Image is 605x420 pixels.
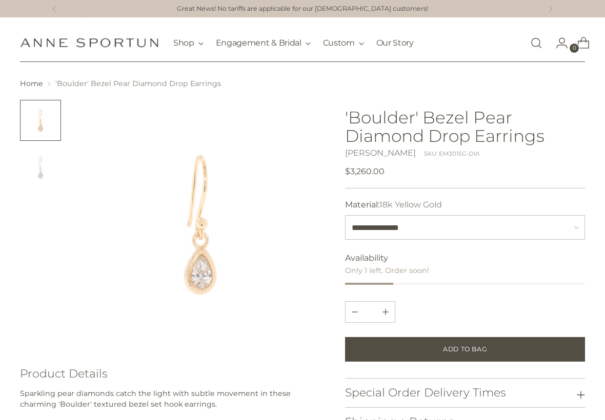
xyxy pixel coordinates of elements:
[345,108,585,145] h1: 'Boulder' Bezel Pear Diamond Drop Earrings
[173,32,204,54] button: Shop
[345,387,506,399] h3: Special Order Delivery Times
[346,302,364,322] button: Add product quantity
[548,33,568,53] a: Go to the account page
[20,388,325,410] p: Sparkling pear diamonds catch the light with subtle movement in these charming 'Boulder' textured...
[345,165,385,178] span: $3,260.00
[20,78,585,89] nav: breadcrumbs
[376,32,414,54] a: Our Story
[345,379,585,407] button: Special Order Delivery Times
[55,79,221,88] span: 'Boulder' Bezel Pear Diamond Drop Earrings
[20,147,61,188] button: Change image to image 2
[569,33,590,53] a: Open cart modal
[20,38,158,48] a: Anne Sportun Fine Jewellery
[345,337,585,362] button: Add to Bag
[345,252,388,264] span: Availability
[358,302,382,322] input: Product quantity
[20,368,325,380] h3: Product Details
[443,345,487,354] span: Add to Bag
[379,200,442,209] span: 18k Yellow Gold
[345,199,442,211] label: Material:
[424,150,479,158] div: SKU: EM3015G-DIA
[570,44,579,53] span: 0
[177,4,428,14] a: Great News! No tariffs are applicable for our [DEMOGRAPHIC_DATA] customers!
[345,148,416,158] a: [PERSON_NAME]
[376,302,395,322] button: Subtract product quantity
[216,32,311,54] button: Engagement & Bridal
[20,100,61,141] button: Change image to image 1
[526,33,547,53] a: Open search modal
[323,32,364,54] button: Custom
[20,79,43,88] a: Home
[75,100,325,349] img: 'Boulder' Bezel Pear Diamond Drop Earrings
[345,266,429,275] span: Only 1 left. Order soon!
